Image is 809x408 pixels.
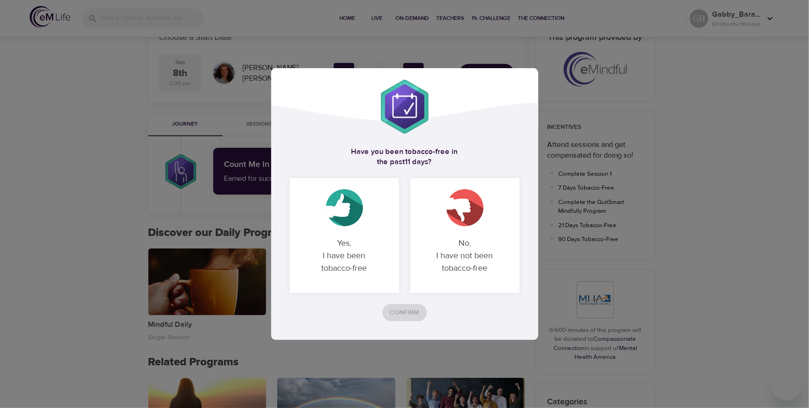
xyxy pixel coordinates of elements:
[421,229,509,282] p: No, I have not been tobacco-free
[290,147,520,167] h5: Have you been tobacco-free in the past ?
[301,229,388,282] p: Yes, I have been tobacco-free
[405,157,428,166] strong: 11 days
[326,189,363,226] img: thumbs-up.png
[446,189,484,226] img: thumbs-down.png
[377,79,433,134] img: Set_Quit_Date.png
